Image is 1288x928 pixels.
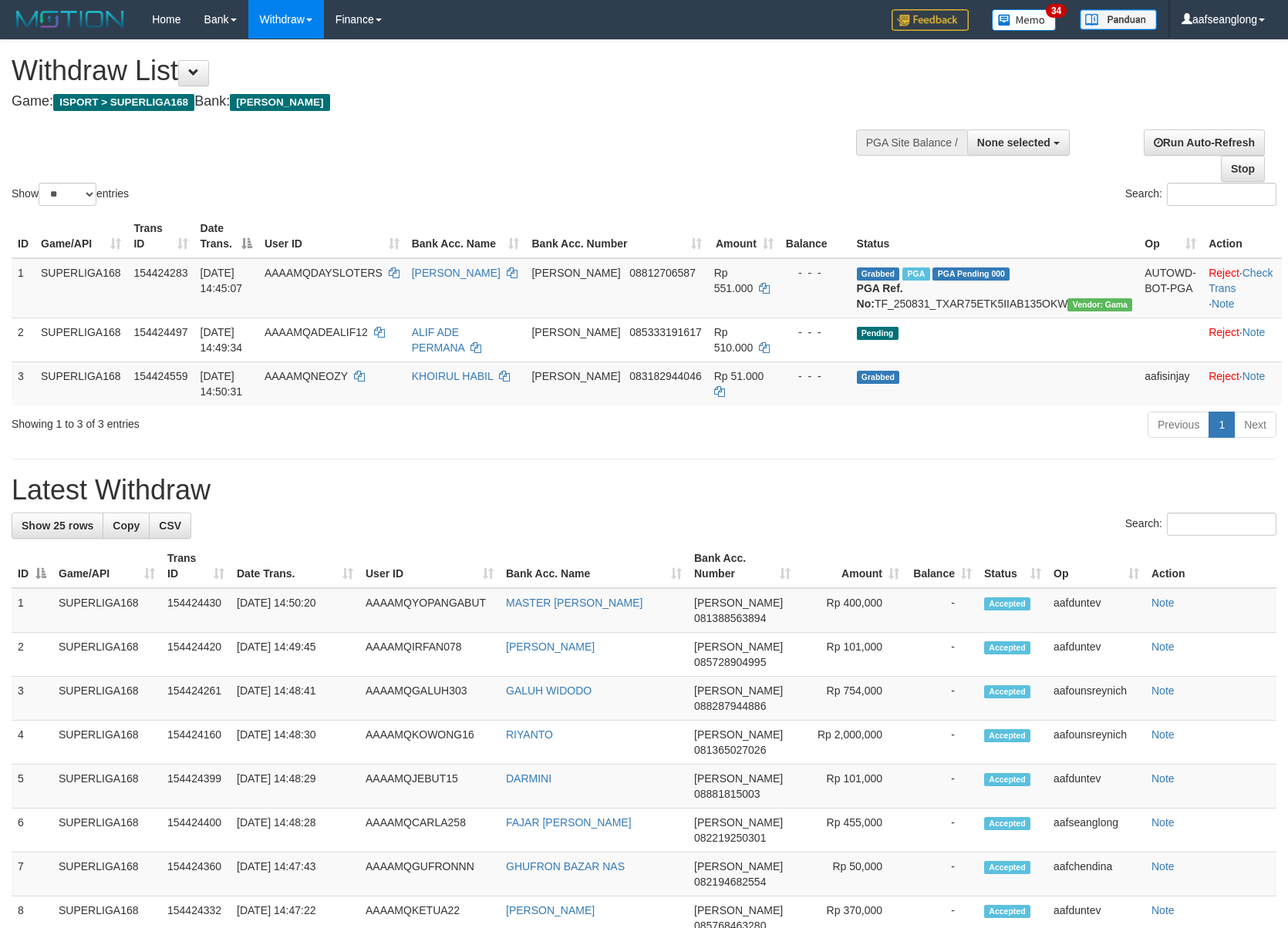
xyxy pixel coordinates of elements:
[694,728,783,741] span: [PERSON_NAME]
[1148,412,1209,438] a: Previous
[52,633,161,677] td: SUPERLIGA168
[984,905,1030,918] span: Accepted
[506,597,642,609] a: MASTER [PERSON_NAME]
[629,326,701,338] span: Copy 085333191617 to clipboard
[265,370,348,382] span: AAAAMQNEOZY
[231,809,359,852] td: [DATE] 14:48:28
[1151,641,1175,653] a: Note
[161,588,231,633] td: 154424430
[780,214,851,258] th: Balance
[500,544,688,588] th: Bank Acc. Name: activate to sort column ascending
[1047,544,1145,588] th: Op: activate to sort column ascending
[231,721,359,765] td: [DATE] 14:48:30
[12,410,525,432] div: Showing 1 to 3 of 3 entries
[1125,513,1276,536] label: Search:
[851,258,1139,318] td: TF_250831_TXAR75ETK5IIAB135OKW
[359,852,500,896] td: AAAAMQGUFRONNN
[714,326,754,354] span: Rp 510.000
[12,361,35,405] td: 3
[797,721,905,765] td: Rp 2,000,000
[52,765,161,809] td: SUPERLIGA168
[1067,298,1132,311] span: Vendor URL: https://trx31.1velocity.biz
[35,214,127,258] th: Game/API: activate to sort column ascending
[12,94,843,109] h4: Game: Bank:
[406,214,526,258] th: Bank Acc. Name: activate to sort column ascending
[265,267,383,279] span: AAAAMQDAYSLOTERS
[12,214,35,258] th: ID
[359,544,500,588] th: User ID: activate to sort column ascending
[161,809,231,852] td: 154424400
[12,633,52,677] td: 2
[161,765,231,809] td: 154424399
[127,214,194,258] th: Trans ID: activate to sort column ascending
[161,544,231,588] th: Trans ID: activate to sort column ascending
[194,214,258,258] th: Date Trans.: activate to sort column descending
[1138,214,1202,258] th: Op: activate to sort column ascending
[797,852,905,896] td: Rp 50,000
[359,588,500,633] td: AAAAMQYOPANGABUT
[506,904,595,916] a: [PERSON_NAME]
[12,588,52,633] td: 1
[857,282,903,310] b: PGA Ref. No:
[35,318,127,361] td: SUPERLIGA168
[1151,597,1175,609] a: Note
[506,641,595,653] a: [PERSON_NAME]
[1047,588,1145,633] td: aafduntev
[694,641,783,653] span: [PERSON_NAME]
[892,9,969,31] img: Feedback.jpg
[12,721,52,765] td: 4
[133,267,187,279] span: 154424283
[12,183,129,206] label: Show entries
[231,633,359,677] td: [DATE] 14:49:45
[201,326,243,354] span: [DATE] 14:49:34
[39,183,96,206] select: Showentries
[133,370,187,382] span: 154424559
[52,588,161,633] td: SUPERLIGA168
[688,544,797,588] th: Bank Acc. Number: activate to sort column ascending
[786,324,845,340] div: - - -
[12,258,35,318] td: 1
[1080,9,1157,30] img: panduan.png
[231,852,359,896] td: [DATE] 14:47:43
[694,744,766,756] span: Copy 081365027026 to clipboard
[12,475,1276,506] h1: Latest Withdraw
[1046,4,1067,18] span: 34
[531,370,620,382] span: [PERSON_NAME]
[231,765,359,809] td: [DATE] 14:48:29
[12,318,35,361] td: 2
[359,765,500,809] td: AAAAMQJEBUT15
[159,519,181,532] span: CSV
[1167,183,1276,206] input: Search:
[531,326,620,338] span: [PERSON_NAME]
[1209,412,1235,438] a: 1
[161,852,231,896] td: 154424360
[231,588,359,633] td: [DATE] 14:50:20
[1167,513,1276,536] input: Search:
[977,136,1050,149] span: None selected
[984,685,1030,698] span: Accepted
[1151,728,1175,741] a: Note
[412,326,464,354] a: ALIF ADE PERMANA
[797,588,905,633] td: Rp 400,000
[694,597,783,609] span: [PERSON_NAME]
[506,772,551,785] a: DARMINI
[201,267,243,294] span: [DATE] 14:45:07
[531,267,620,279] span: [PERSON_NAME]
[1209,370,1239,382] a: Reject
[905,677,978,721] td: -
[694,860,783,873] span: [PERSON_NAME]
[786,265,845,281] div: - - -
[694,656,766,668] span: Copy 085728904995 to clipboard
[12,852,52,896] td: 7
[1209,267,1239,279] a: Reject
[12,677,52,721] td: 3
[1209,326,1239,338] a: Reject
[1209,267,1273,294] a: Check Trans
[231,544,359,588] th: Date Trans.: activate to sort column ascending
[905,852,978,896] td: -
[1234,412,1276,438] a: Next
[905,588,978,633] td: -
[1145,544,1276,588] th: Action
[694,788,760,800] span: Copy 08881815003 to clipboard
[265,326,368,338] span: AAAAMQADEALIF12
